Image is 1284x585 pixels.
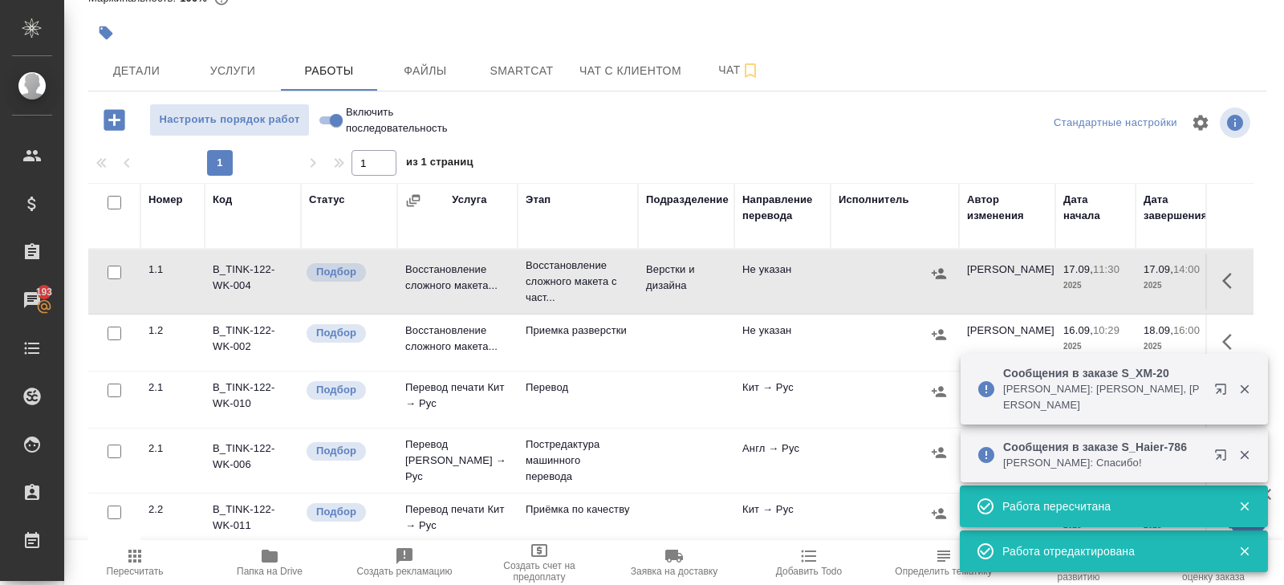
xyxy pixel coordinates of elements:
button: Назначить [927,441,951,465]
p: Подбор [316,443,356,459]
button: Определить тематику [876,540,1011,585]
div: 1.2 [148,323,197,339]
button: Закрыть [1228,382,1261,396]
span: Детали [98,61,175,81]
div: 2.1 [148,380,197,396]
span: Пересчитать [107,566,164,577]
p: 14:00 [1173,263,1200,275]
div: Услуга [452,192,486,208]
td: Перевод печати Кит → Рус [397,372,518,428]
p: 11:30 [1093,263,1119,275]
td: [PERSON_NAME] [959,433,1055,489]
div: 2.1 [148,441,197,457]
p: 2025 [1144,339,1208,355]
span: Работы [291,61,368,81]
div: 1.1 [148,262,197,278]
p: Постредактура машинного перевода [526,437,630,485]
span: Создать рекламацию [357,566,453,577]
p: Сообщения в заказе S_XM-20 [1003,365,1204,381]
button: Добавить Todo [742,540,876,585]
span: Определить тематику [895,566,992,577]
button: Назначить [927,502,951,526]
td: B_TINK-122-WK-002 [205,315,301,371]
button: Назначить [927,262,951,286]
td: [PERSON_NAME] [959,372,1055,428]
td: B_TINK-122-WK-011 [205,494,301,550]
td: B_TINK-122-WK-010 [205,372,301,428]
span: Чат [701,60,778,80]
span: Папка на Drive [237,566,303,577]
p: Приёмка по качеству [526,502,630,518]
span: Посмотреть информацию [1220,108,1254,138]
a: 193 [4,280,60,320]
td: Восстановление сложного макета... [397,315,518,371]
button: Сгруппировать [405,193,421,209]
div: Направление перевода [742,192,823,224]
button: Настроить порядок работ [149,104,310,136]
td: Перевод печати Кит → Рус [397,494,518,550]
button: Здесь прячутся важные кнопки [1213,262,1251,300]
div: Подразделение [646,192,729,208]
p: 2025 [1144,278,1208,294]
span: Smartcat [483,61,560,81]
td: Перевод [PERSON_NAME] → Рус [397,429,518,493]
p: 2025 [1063,339,1128,355]
button: Здесь прячутся важные кнопки [1213,323,1251,361]
p: Подбор [316,325,356,341]
button: Назначить [927,323,951,347]
p: Подбор [316,504,356,520]
button: Добавить тэг [88,15,124,51]
div: Работа пересчитана [1002,498,1214,514]
div: Этап [526,192,551,208]
button: Папка на Drive [202,540,337,585]
td: [PERSON_NAME] [959,315,1055,371]
p: 10:29 [1093,324,1119,336]
span: Настроить таблицу [1181,104,1220,142]
button: Заявка на доставку [607,540,742,585]
svg: Подписаться [741,61,760,80]
button: Добавить работу [92,104,136,136]
div: Можно подбирать исполнителей [305,502,389,523]
div: split button [1050,111,1181,136]
span: Файлы [387,61,464,81]
button: Закрыть [1228,544,1261,559]
span: 193 [26,284,63,300]
button: Открыть в новой вкладке [1205,439,1243,477]
p: Приемка разверстки [526,323,630,339]
span: Создать счет на предоплату [481,560,597,583]
div: Код [213,192,232,208]
p: 17.09, [1144,263,1173,275]
div: Статус [309,192,345,208]
span: Включить последовательность [346,104,462,136]
p: 16:00 [1173,324,1200,336]
td: Не указан [734,254,831,310]
button: Пересчитать [67,540,202,585]
div: Можно подбирать исполнителей [305,262,389,283]
span: Услуги [194,61,271,81]
p: Подбор [316,382,356,398]
div: Автор изменения [967,192,1047,224]
p: Восстановление сложного макета с част... [526,258,630,306]
p: [PERSON_NAME]: Спасибо! [1003,455,1204,471]
div: Исполнитель [839,192,909,208]
p: 2025 [1063,278,1128,294]
span: из 1 страниц [406,152,473,176]
td: [PERSON_NAME] [959,494,1055,550]
span: Чат с клиентом [579,61,681,81]
p: Подбор [316,264,356,280]
div: Дата завершения [1144,192,1208,224]
td: Англ → Рус [734,433,831,489]
td: Верстки и дизайна [638,254,734,310]
td: Не указан [734,315,831,371]
div: Работа отредактирована [1002,543,1214,559]
div: Можно подбирать исполнителей [305,323,389,344]
div: Дата начала [1063,192,1128,224]
div: Можно подбирать исполнителей [305,380,389,401]
button: Открыть в новой вкладке [1205,373,1243,412]
button: Назначить [927,380,951,404]
td: B_TINK-122-WK-006 [205,433,301,489]
button: Создать счет на предоплату [472,540,607,585]
td: [PERSON_NAME] [959,254,1055,310]
span: Добавить Todo [776,566,842,577]
td: Восстановление сложного макета... [397,254,518,310]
